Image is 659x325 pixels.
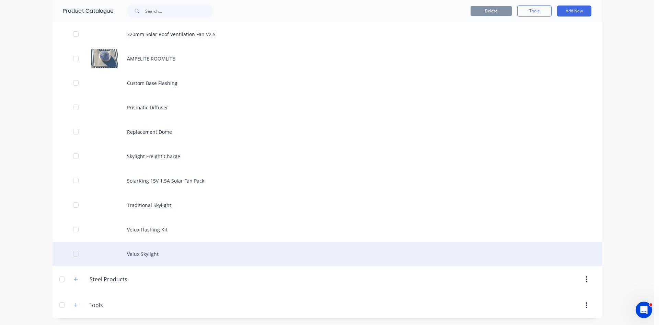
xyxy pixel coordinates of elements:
div: AMPELITE ROOMLITE AMPELITE ROOMLITE [53,46,602,71]
iframe: Intercom live chat [636,302,652,318]
div: SolarKing 15V 1.5A Solar Fan Pack [53,169,602,193]
div: Traditional Skylight [53,193,602,217]
div: Prismatic Diffuser [53,95,602,120]
div: Skylight Freight Charge [53,144,602,169]
div: Replacement Dome [53,120,602,144]
button: Add New [557,6,591,17]
div: 320mm Solar Roof Ventilation Fan V2.5 [53,22,602,46]
input: Search... [145,4,213,18]
div: Velux Flashing Kit [53,217,602,242]
div: Custom Base Flashing [53,71,602,95]
button: Delete [471,6,512,16]
input: Enter category name [90,301,171,309]
button: Tools [517,6,552,17]
input: Enter category name [90,275,171,283]
div: Velux Skylight [53,242,602,266]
